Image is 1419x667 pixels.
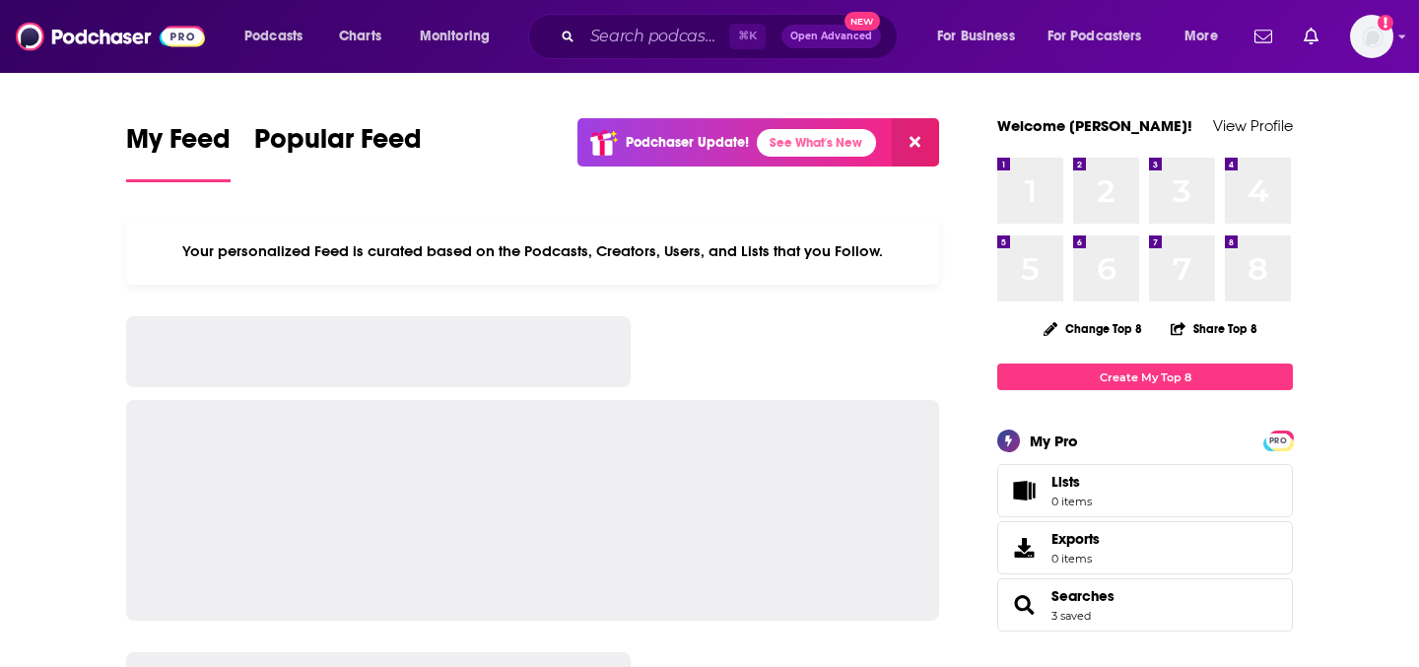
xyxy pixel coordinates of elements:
[254,122,422,182] a: Popular Feed
[1184,23,1218,50] span: More
[845,12,880,31] span: New
[126,218,939,285] div: Your personalized Feed is curated based on the Podcasts, Creators, Users, and Lists that you Follow.
[1350,15,1393,58] img: User Profile
[326,21,393,52] a: Charts
[1004,591,1044,619] a: Searches
[582,21,729,52] input: Search podcasts, credits, & more...
[1378,15,1393,31] svg: Add a profile image
[1051,473,1080,491] span: Lists
[231,21,328,52] button: open menu
[1170,309,1258,348] button: Share Top 8
[937,23,1015,50] span: For Business
[997,116,1192,135] a: Welcome [PERSON_NAME]!
[1051,530,1100,548] span: Exports
[997,364,1293,390] a: Create My Top 8
[1032,316,1154,341] button: Change Top 8
[790,32,872,41] span: Open Advanced
[997,578,1293,632] span: Searches
[1171,21,1243,52] button: open menu
[254,122,422,167] span: Popular Feed
[781,25,881,48] button: Open AdvancedNew
[1247,20,1280,53] a: Show notifications dropdown
[757,129,876,157] a: See What's New
[339,23,381,50] span: Charts
[1051,609,1091,623] a: 3 saved
[1030,432,1078,450] div: My Pro
[420,23,490,50] span: Monitoring
[1051,552,1100,566] span: 0 items
[923,21,1040,52] button: open menu
[547,14,916,59] div: Search podcasts, credits, & more...
[729,24,766,49] span: ⌘ K
[1004,534,1044,562] span: Exports
[997,521,1293,574] a: Exports
[1350,15,1393,58] span: Logged in as mmaugeri_hunter
[626,134,749,151] p: Podchaser Update!
[16,18,205,55] img: Podchaser - Follow, Share and Rate Podcasts
[126,122,231,182] a: My Feed
[1296,20,1326,53] a: Show notifications dropdown
[1051,473,1092,491] span: Lists
[1266,434,1290,448] span: PRO
[1051,495,1092,508] span: 0 items
[1266,433,1290,447] a: PRO
[406,21,515,52] button: open menu
[1047,23,1142,50] span: For Podcasters
[1213,116,1293,135] a: View Profile
[126,122,231,167] span: My Feed
[1035,21,1171,52] button: open menu
[244,23,303,50] span: Podcasts
[997,464,1293,517] a: Lists
[1350,15,1393,58] button: Show profile menu
[1004,477,1044,504] span: Lists
[1051,587,1115,605] a: Searches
